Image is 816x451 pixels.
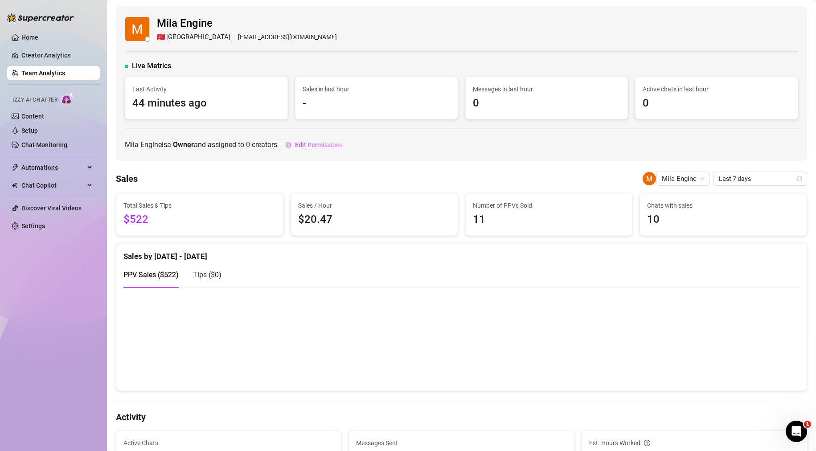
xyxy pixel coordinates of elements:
span: 44 minutes ago [132,95,280,112]
span: Messages in last hour [473,84,621,94]
span: 1 [804,421,811,428]
img: logo-BBDzfeDw.svg [7,13,74,22]
span: Izzy AI Chatter [12,96,57,104]
span: Live Metrics [132,61,171,71]
a: Creator Analytics [21,48,93,62]
h4: Activity [116,411,807,423]
span: Mila Engine is a and assigned to creators [125,139,277,150]
div: Sales by [DATE] - [DATE] [123,243,800,262]
span: 11 [473,211,625,228]
a: Setup [21,127,38,134]
span: PPV Sales ( $522 ) [123,271,179,279]
img: AI Chatter [61,92,75,105]
span: - [303,95,451,112]
span: 0 [643,95,791,112]
span: 🇹🇷 [157,32,165,43]
a: Team Analytics [21,70,65,77]
img: Mila Engine [125,17,149,41]
div: [EMAIL_ADDRESS][DOMAIN_NAME] [157,32,337,43]
span: 0 [246,140,250,149]
span: Sales in last hour [303,84,451,94]
span: Active chats in last hour [643,84,791,94]
span: Mila Engine [662,172,705,185]
img: Chat Copilot [12,182,17,189]
span: Chat Copilot [21,178,85,193]
span: Last 7 days [719,172,802,185]
span: question-circle [644,438,650,448]
span: Chats with sales [647,201,800,210]
span: Last Activity [132,84,280,94]
span: Tips ( $0 ) [193,271,221,279]
span: [GEOGRAPHIC_DATA] [166,32,230,43]
span: Active Chats [123,438,334,448]
span: Sales / Hour [298,201,451,210]
a: Discover Viral Videos [21,205,82,212]
span: 10 [647,211,800,228]
iframe: Intercom live chat [786,421,807,442]
a: Home [21,34,38,41]
span: Mila Engine [157,15,337,32]
span: Total Sales & Tips [123,201,276,210]
img: Mila Engine [643,172,656,185]
b: Owner [173,140,194,149]
span: calendar [797,176,802,181]
span: $522 [123,211,276,228]
span: setting [285,142,291,148]
span: $20.47 [298,211,451,228]
a: Settings [21,222,45,230]
div: Est. Hours Worked [589,438,800,448]
a: Chat Monitoring [21,141,67,148]
span: Number of PPVs Sold [473,201,625,210]
h4: Sales [116,172,138,185]
span: 0 [473,95,621,112]
a: Content [21,113,44,120]
button: Edit Permissions [285,138,343,152]
span: thunderbolt [12,164,19,171]
span: Messages Sent [356,438,566,448]
span: Edit Permissions [295,141,343,148]
span: Automations [21,160,85,175]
